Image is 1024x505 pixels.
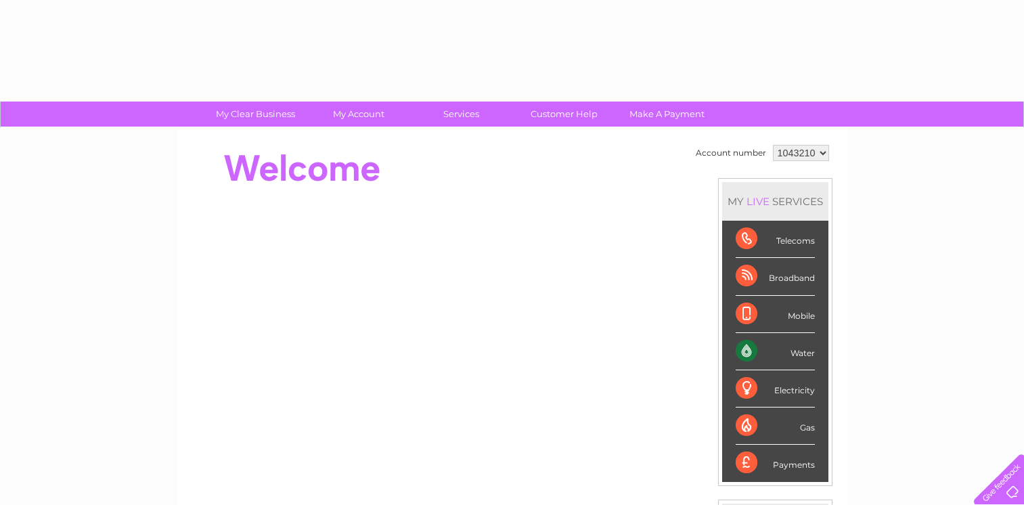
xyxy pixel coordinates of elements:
div: Telecoms [736,221,815,258]
div: Broadband [736,258,815,295]
div: Gas [736,408,815,445]
a: Make A Payment [611,102,723,127]
div: Electricity [736,370,815,408]
div: LIVE [744,195,772,208]
a: My Clear Business [200,102,311,127]
div: Mobile [736,296,815,333]
div: MY SERVICES [722,182,828,221]
a: My Account [303,102,414,127]
div: Payments [736,445,815,481]
div: Water [736,333,815,370]
a: Services [405,102,517,127]
a: Customer Help [508,102,620,127]
td: Account number [692,141,770,164]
